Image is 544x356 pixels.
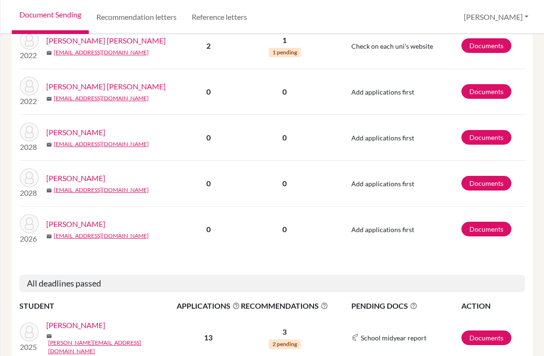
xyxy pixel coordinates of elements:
[241,132,328,143] p: 0
[461,176,511,191] a: Documents
[241,178,328,189] p: 0
[46,96,52,102] span: mail
[269,339,301,349] span: 2 pending
[206,133,211,142] b: 0
[206,179,211,188] b: 0
[46,81,166,92] a: [PERSON_NAME] [PERSON_NAME]
[241,224,328,235] p: 0
[461,130,511,145] a: Documents
[269,48,301,57] span: 1 pending
[241,300,328,312] span: RECOMMENDATIONS
[46,218,105,230] a: [PERSON_NAME]
[20,233,39,244] p: 2026
[461,38,511,53] a: Documents
[361,333,426,343] span: School midyear report
[20,168,39,187] img: Rumman, Gabriel
[54,48,149,57] a: [EMAIL_ADDRESS][DOMAIN_NAME]
[48,339,183,356] a: [PERSON_NAME][EMAIL_ADDRESS][DOMAIN_NAME]
[54,232,149,240] a: [EMAIL_ADDRESS][DOMAIN_NAME]
[20,77,39,96] img: Mejia Barcenas, Gabriel
[206,41,211,50] b: 2
[20,50,39,61] p: 2022
[206,225,211,234] b: 0
[461,84,511,99] a: Documents
[206,87,211,96] b: 0
[46,173,105,184] a: [PERSON_NAME]
[20,31,39,50] img: Massu Maradiaga, Gabriel
[46,333,52,339] span: mail
[20,214,39,233] img: Zaldana, Gabriel
[20,141,39,153] p: 2028
[351,300,460,312] span: PENDING DOCS
[46,127,105,138] a: [PERSON_NAME]
[20,322,39,341] img: Atala, Gabriel
[46,234,52,239] span: mail
[46,188,52,193] span: mail
[54,186,149,194] a: [EMAIL_ADDRESS][DOMAIN_NAME]
[46,142,52,148] span: mail
[461,300,525,312] th: ACTION
[46,320,105,331] a: [PERSON_NAME]
[20,187,39,199] p: 2028
[351,226,414,234] span: Add applications first
[54,140,149,148] a: [EMAIL_ADDRESS][DOMAIN_NAME]
[351,334,359,341] img: Common App logo
[20,341,39,353] p: 2025
[351,180,414,188] span: Add applications first
[241,35,328,46] p: 1
[461,330,511,345] a: Documents
[204,333,212,342] b: 13
[241,326,328,338] p: 3
[459,8,533,26] button: [PERSON_NAME]
[54,94,149,103] a: [EMAIL_ADDRESS][DOMAIN_NAME]
[241,86,328,97] p: 0
[19,275,525,293] h5: All deadlines passed
[351,88,414,96] span: Add applications first
[461,222,511,236] a: Documents
[20,122,39,141] img: Ramirez, Gabriel
[20,96,39,107] p: 2022
[351,134,414,142] span: Add applications first
[46,50,52,56] span: mail
[351,42,433,50] span: Check on each uni's website
[19,300,176,312] th: STUDENT
[177,300,240,312] span: APPLICATIONS
[46,35,166,46] a: [PERSON_NAME] [PERSON_NAME]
